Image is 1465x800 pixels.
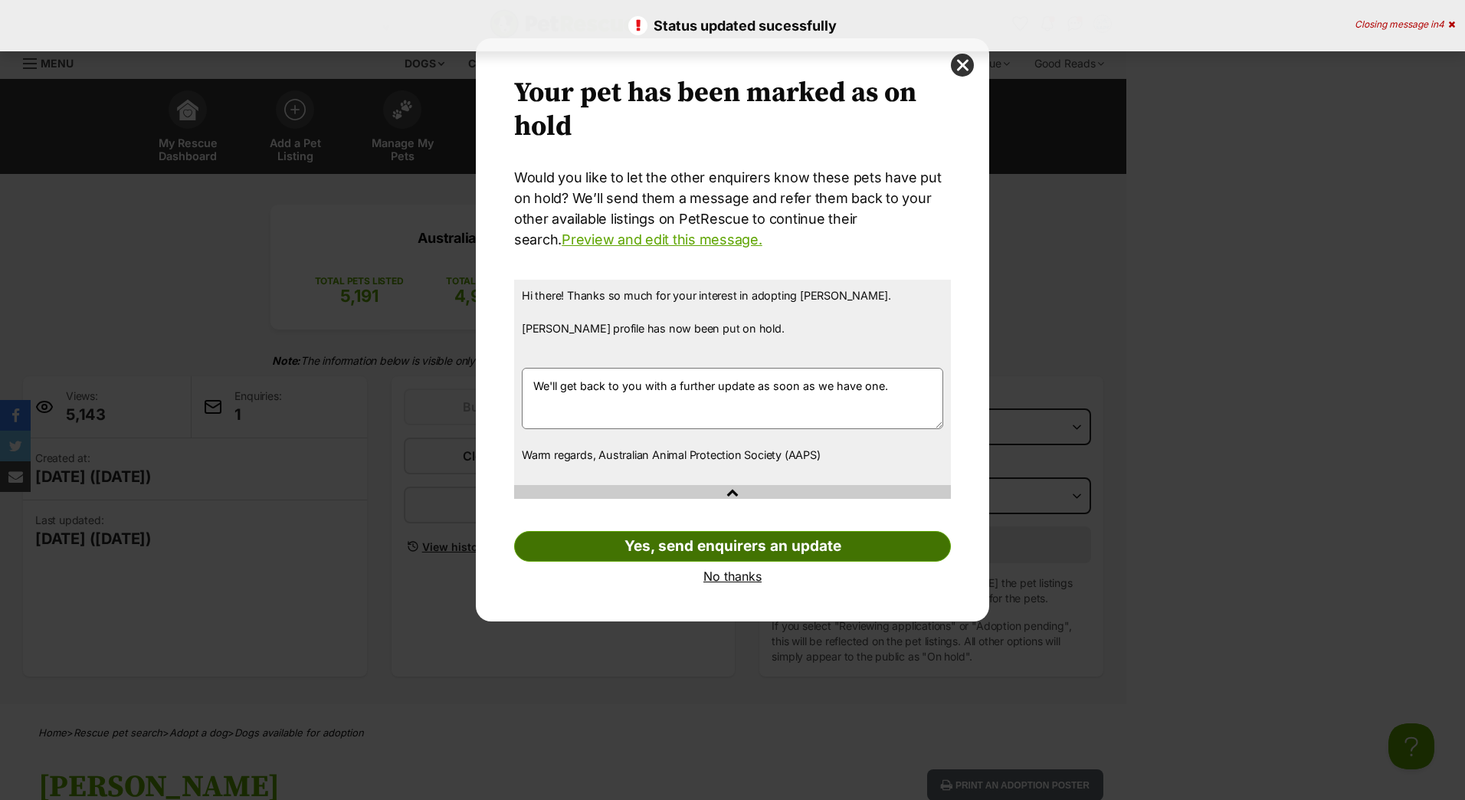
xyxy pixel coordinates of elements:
button: close [951,54,974,77]
a: Preview and edit this message. [562,231,762,248]
a: Yes, send enquirers an update [514,531,951,562]
p: Status updated sucessfully [15,15,1450,36]
textarea: We'll get back to you with a further update as soon as we have one. [522,368,943,429]
p: Would you like to let the other enquirers know these pets have put on hold? We’ll send them a mes... [514,167,951,250]
p: Hi there! Thanks so much for your interest in adopting [PERSON_NAME]. [PERSON_NAME] profile has n... [522,287,943,353]
span: 4 [1438,18,1444,30]
p: Warm regards, Australian Animal Protection Society (AAPS) [522,447,943,464]
h2: Your pet has been marked as on hold [514,77,951,144]
div: Closing message in [1355,19,1455,30]
a: No thanks [514,569,951,583]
